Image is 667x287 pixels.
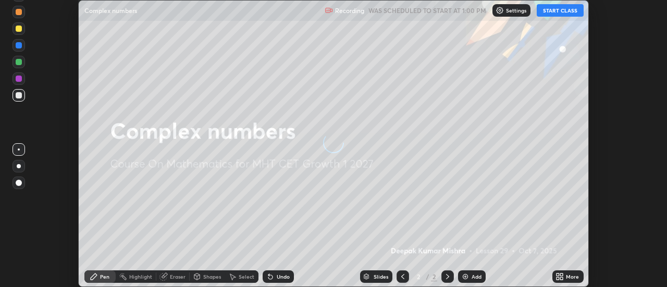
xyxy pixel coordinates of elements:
div: Undo [277,274,290,279]
div: Pen [100,274,109,279]
div: / [426,273,429,280]
div: 2 [413,273,424,280]
img: class-settings-icons [496,6,504,15]
div: 2 [431,272,437,281]
div: Select [239,274,254,279]
p: Settings [506,8,526,13]
p: Complex numbers [84,6,137,15]
div: Eraser [170,274,186,279]
div: More [566,274,579,279]
img: add-slide-button [461,272,470,281]
div: Add [472,274,481,279]
div: Shapes [203,274,221,279]
h5: WAS SCHEDULED TO START AT 1:00 PM [368,6,486,15]
p: Recording [335,7,364,15]
button: START CLASS [537,4,584,17]
div: Slides [374,274,388,279]
img: recording.375f2c34.svg [325,6,333,15]
div: Highlight [129,274,152,279]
